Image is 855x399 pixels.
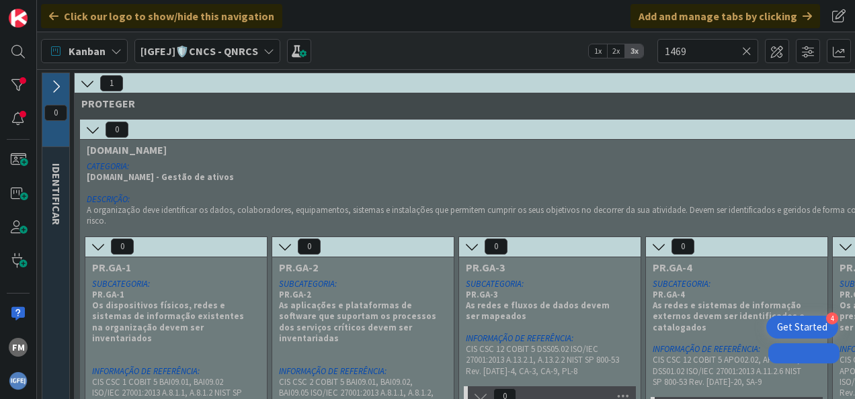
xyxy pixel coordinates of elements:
[140,44,258,58] b: [IGFEJ]🛡️CNCS - QNRCS
[9,9,28,28] img: Visit kanbanzone.com
[625,44,643,58] span: 3x
[279,365,386,377] em: INFORMAÇÃO DE REFERÊNCIA:
[87,171,234,183] strong: [DOMAIN_NAME] - Gestão de ativos
[50,163,63,225] span: IDENTIFICAR
[607,44,625,58] span: 2x
[466,344,624,377] p: CIS CSC 12 COBIT 5 DSS05.02 ISO/IEC 27001:2013 A.13.2.1, A.13.2.2 NIST SP 800-53 Rev. [DATE]-4, C...
[92,261,250,274] span: PR.GA-1
[44,105,67,121] span: 0
[466,332,573,344] em: INFORMAÇÃO DE REFERÊNCIA:
[653,343,760,355] em: INFORMAÇÃO DE REFERÊNCIA:
[766,316,838,339] div: Open Get Started checklist, remaining modules: 4
[106,122,128,138] span: 0
[653,300,807,333] strong: As redes e sistemas de informação externos devem ser identificados e catalogados
[92,278,150,290] em: SUBCATEGORIA:
[87,161,129,172] em: CATEGORIA:
[100,75,123,91] span: 1
[630,4,820,28] div: Add and manage tabs by clicking
[466,261,624,274] span: PR.GA-3
[466,278,524,290] em: SUBCATEGORIA:
[466,289,498,300] strong: PR.GA-3
[41,4,282,28] div: Click our logo to show/hide this navigation
[653,278,710,290] em: SUBCATEGORIA:
[279,261,437,274] span: PR.GA-2
[279,289,311,300] strong: PR.GA-2
[279,278,337,290] em: SUBCATEGORIA:
[657,39,758,63] input: Quick Filter...
[279,300,438,344] strong: As aplicações e plataformas de software que suportam os processos dos serviços críticos devem ser...
[653,289,685,300] strong: PR.GA-4
[92,289,124,300] strong: PR.GA-1
[9,338,28,357] div: FM
[466,300,612,322] strong: As redes e fluxos de dados devem ser mapeados
[9,371,28,390] img: avatar
[826,312,838,324] div: 4
[653,355,811,388] p: CIS CSC 12 COBIT 5 APO02.02, APO10.04, DSS01.02 ISO/IEC 27001:2013 A.11.2.6 NIST SP 800-53 Rev. [...
[589,44,607,58] span: 1x
[69,43,106,59] span: Kanban
[111,238,134,255] span: 0
[298,238,321,255] span: 0
[485,238,507,255] span: 0
[87,193,130,205] em: DESCRIÇÃO:
[92,365,200,377] em: INFORMAÇÃO DE REFERÊNCIA:
[777,320,827,334] div: Get Started
[671,238,694,255] span: 0
[92,300,246,344] strong: Os dispositivos físicos, redes e sistemas de informação existentes na organização devem ser inven...
[653,261,811,274] span: PR.GA-4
